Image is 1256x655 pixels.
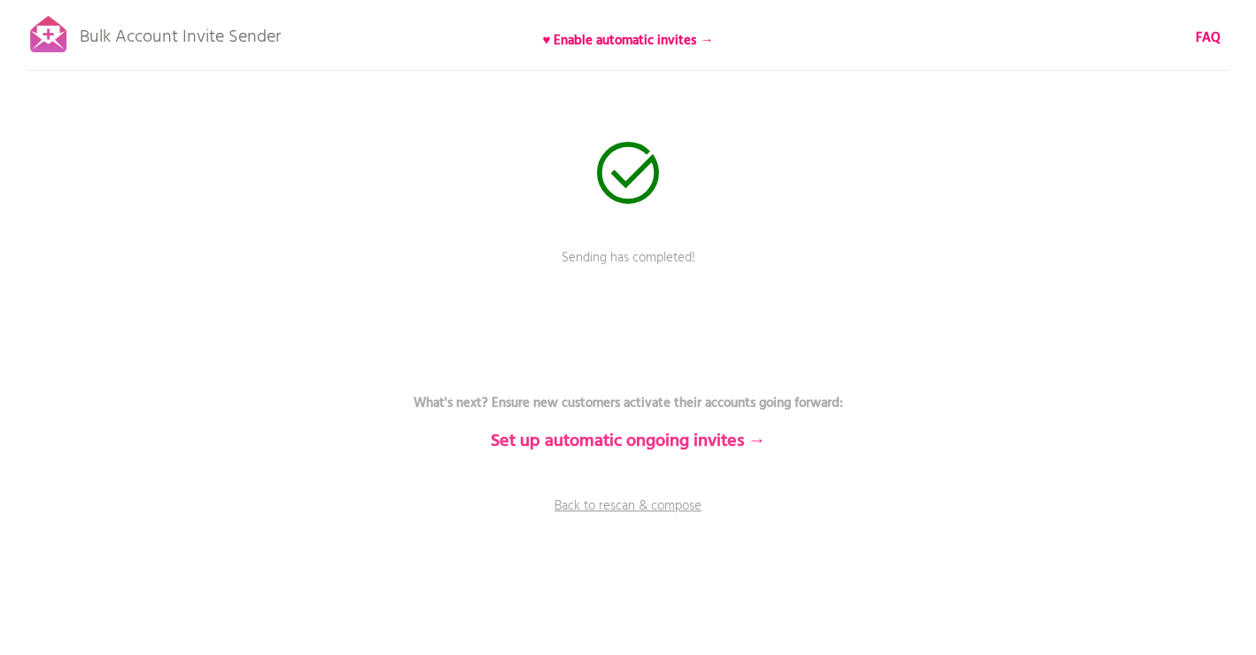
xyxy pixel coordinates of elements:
a: Back to rescan & compose [362,496,894,541]
b: What's next? Ensure new customers activate their accounts going forward: [414,393,843,414]
b: ♥ Enable automatic invites → [543,30,714,51]
b: Set up automatic ongoing invites → [491,427,766,456]
a: FAQ [1196,28,1221,48]
p: Sending has completed! [362,248,894,292]
p: Bulk Account Invite Sender [80,11,281,55]
b: FAQ [1196,27,1221,49]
